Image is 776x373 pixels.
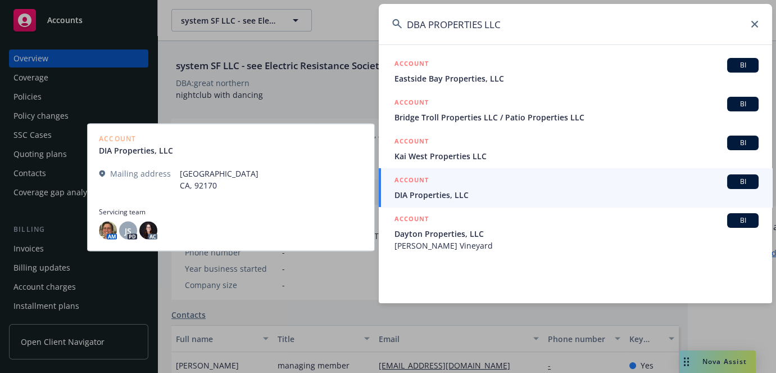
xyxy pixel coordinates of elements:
[394,136,429,149] h5: ACCOUNT
[394,58,429,71] h5: ACCOUNT
[732,60,754,70] span: BI
[394,111,759,123] span: Bridge Troll Properties LLC / Patio Properties LLC
[394,213,429,227] h5: ACCOUNT
[379,207,772,258] a: ACCOUNTBIDayton Properties, LLC[PERSON_NAME] Vineyard
[394,240,759,251] span: [PERSON_NAME] Vineyard
[394,228,759,240] span: Dayton Properties, LLC
[394,189,759,201] span: DIA Properties, LLC
[379,91,772,129] a: ACCOUNTBIBridge Troll Properties LLC / Patio Properties LLC
[379,52,772,91] a: ACCOUNTBIEastside Bay Properties, LLC
[732,138,754,148] span: BI
[379,168,772,207] a: ACCOUNTBIDIA Properties, LLC
[394,97,429,110] h5: ACCOUNT
[394,150,759,162] span: Kai West Properties LLC
[732,215,754,226] span: BI
[379,129,772,168] a: ACCOUNTBIKai West Properties LLC
[732,99,754,109] span: BI
[394,73,759,84] span: Eastside Bay Properties, LLC
[394,174,429,188] h5: ACCOUNT
[732,177,754,187] span: BI
[379,4,772,44] input: Search...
